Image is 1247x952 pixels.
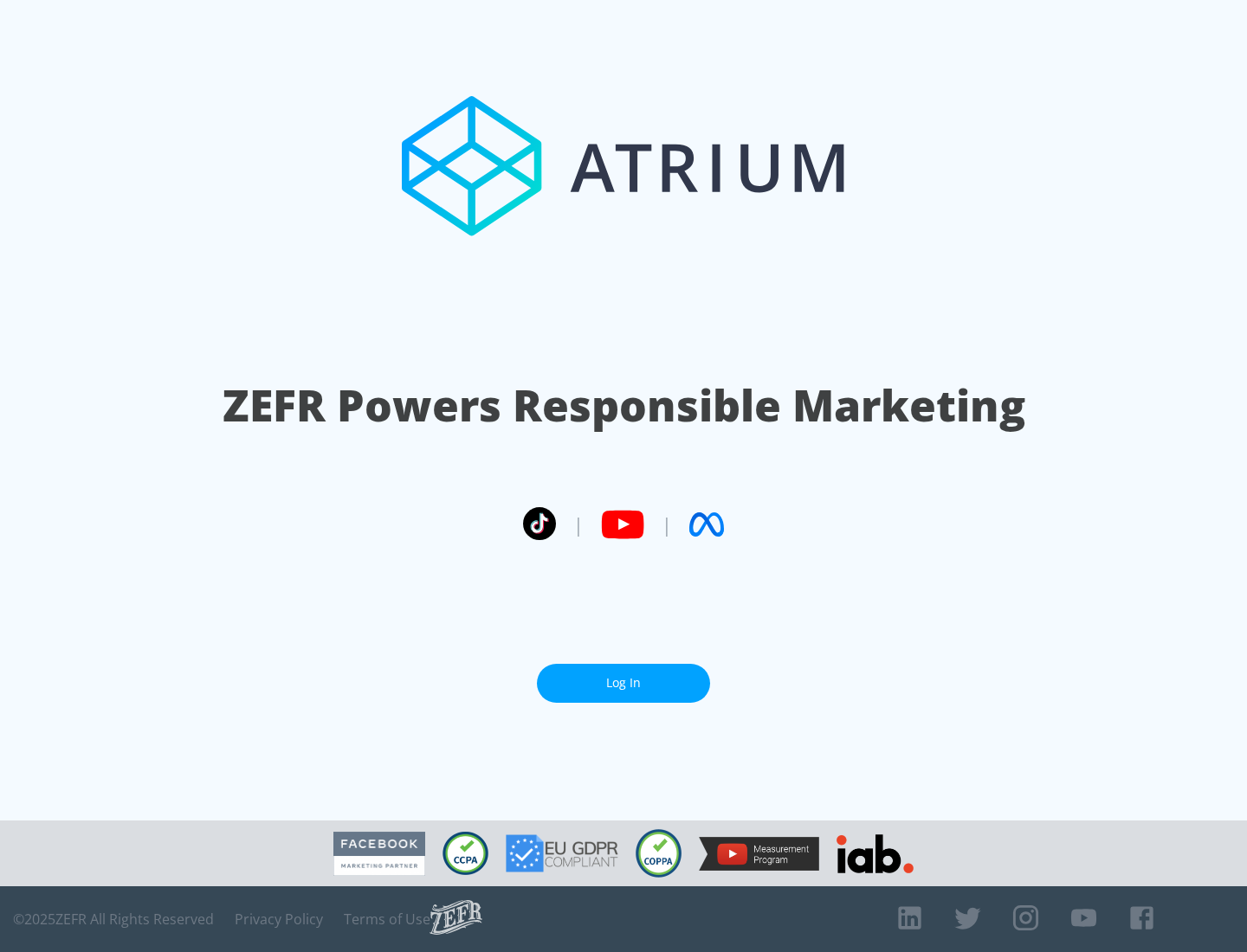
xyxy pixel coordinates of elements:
img: GDPR Compliant [506,834,618,872]
a: Privacy Policy [235,910,323,928]
img: CCPA Compliant [443,832,488,875]
img: Facebook Marketing Partner [333,832,425,876]
span: | [662,511,672,537]
img: COPPA Compliant [636,829,682,878]
span: | [573,511,584,537]
a: Log In [537,664,710,703]
h1: ZEFR Powers Responsible Marketing [223,376,1025,435]
a: Terms of Use [344,910,430,928]
img: YouTube Measurement Program [699,837,819,871]
img: IAB [837,834,914,873]
span: © 2025 ZEFR All Rights Reserved [13,910,214,928]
